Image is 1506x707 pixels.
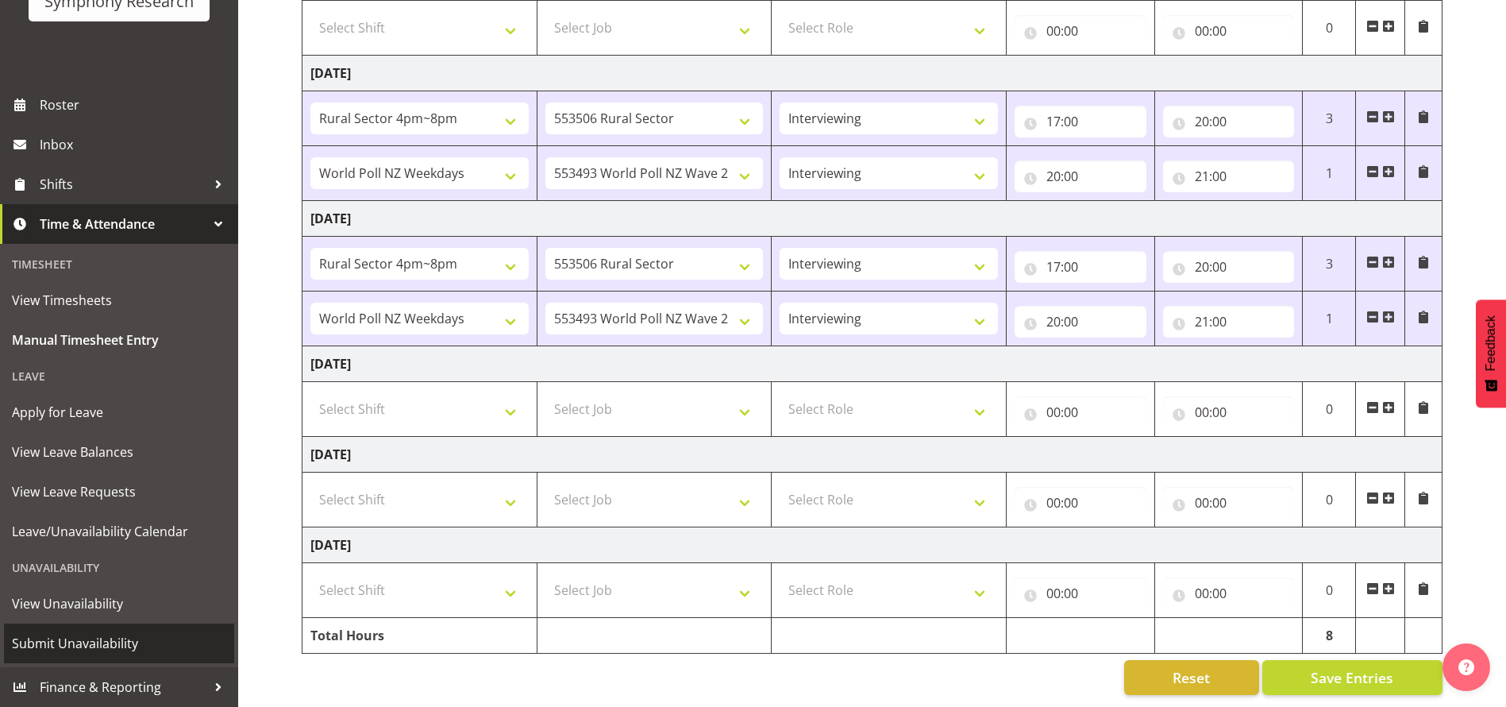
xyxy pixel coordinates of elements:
input: Click to select... [1015,251,1146,283]
td: [DATE] [302,527,1442,563]
span: View Unavailability [12,592,226,616]
span: View Timesheets [12,288,226,312]
input: Click to select... [1163,487,1295,519]
button: Feedback - Show survey [1476,299,1506,408]
input: Click to select... [1015,396,1146,428]
a: Submit Unavailability [4,624,234,663]
input: Click to select... [1015,306,1146,338]
input: Click to select... [1163,251,1295,283]
a: Manual Timesheet Entry [4,320,234,360]
input: Click to select... [1163,106,1295,137]
span: Submit Unavailability [12,632,226,655]
a: Apply for Leave [4,392,234,432]
input: Click to select... [1163,578,1295,609]
span: View Leave Balances [12,440,226,464]
div: Timesheet [4,248,234,280]
span: Leave/Unavailability Calendar [12,520,226,543]
div: Unavailability [4,551,234,584]
input: Click to select... [1163,306,1295,338]
input: Click to select... [1015,160,1146,192]
td: 3 [1303,237,1356,292]
span: Manual Timesheet Entry [12,328,226,352]
td: 0 [1303,382,1356,437]
a: View Leave Requests [4,472,234,512]
td: [DATE] [302,346,1442,382]
input: Click to select... [1163,160,1295,192]
td: 3 [1303,91,1356,146]
input: Click to select... [1015,15,1146,47]
a: Leave/Unavailability Calendar [4,512,234,551]
td: [DATE] [302,437,1442,473]
input: Click to select... [1015,106,1146,137]
span: View Leave Requests [12,480,226,504]
div: Leave [4,360,234,392]
input: Click to select... [1015,578,1146,609]
span: Feedback [1484,315,1498,371]
td: 1 [1303,292,1356,346]
input: Click to select... [1015,487,1146,519]
td: 0 [1303,473,1356,527]
span: Time & Attendance [40,212,206,236]
td: 0 [1303,563,1356,618]
img: help-xxl-2.png [1458,659,1474,675]
span: Roster [40,93,230,117]
a: View Unavailability [4,584,234,624]
td: 1 [1303,146,1356,201]
input: Click to select... [1163,396,1295,428]
td: 0 [1303,1,1356,56]
td: Total Hours [302,618,537,654]
td: 8 [1303,618,1356,654]
a: View Leave Balances [4,432,234,472]
span: Finance & Reporting [40,675,206,699]
span: Shifts [40,172,206,196]
button: Save Entries [1262,660,1442,695]
td: [DATE] [302,201,1442,237]
button: Reset [1124,660,1259,695]
span: Apply for Leave [12,400,226,424]
td: [DATE] [302,56,1442,91]
a: View Timesheets [4,280,234,320]
input: Click to select... [1163,15,1295,47]
span: Reset [1173,667,1210,688]
span: Inbox [40,133,230,156]
span: Save Entries [1311,667,1393,688]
